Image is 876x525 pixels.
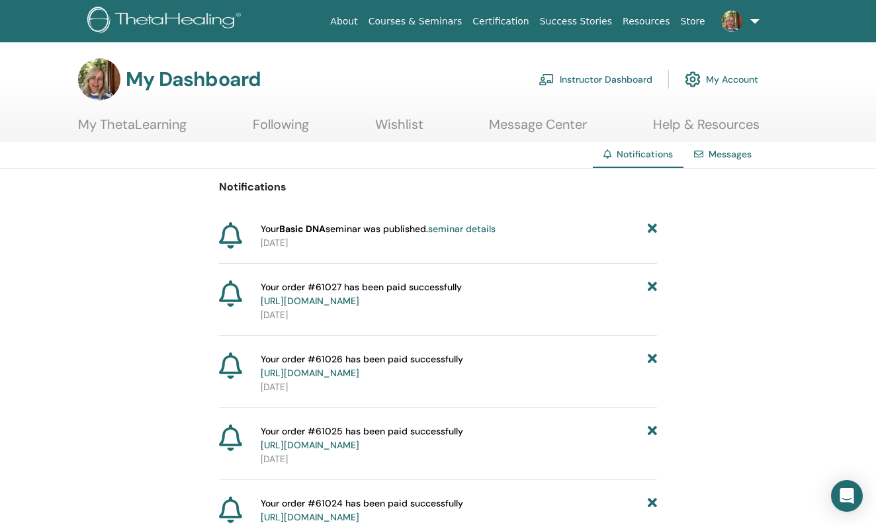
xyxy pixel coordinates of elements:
[831,480,863,512] div: Open Intercom Messenger
[539,65,652,94] a: Instructor Dashboard
[87,7,245,36] img: logo.png
[279,223,326,235] strong: Basic DNA
[709,148,752,160] a: Messages
[126,67,261,91] h3: My Dashboard
[261,222,496,236] span: Your seminar was published.
[617,148,673,160] span: Notifications
[375,116,423,142] a: Wishlist
[261,497,463,524] span: Your order #61024 has been paid successfully
[261,308,657,322] p: [DATE]
[539,73,554,85] img: chalkboard-teacher.svg
[489,116,587,142] a: Message Center
[219,179,657,195] p: Notifications
[261,367,359,379] a: [URL][DOMAIN_NAME]
[261,280,462,308] span: Your order #61027 has been paid successfully
[325,9,363,34] a: About
[78,58,120,101] img: default.jpg
[261,295,359,307] a: [URL][DOMAIN_NAME]
[261,236,657,250] p: [DATE]
[676,9,711,34] a: Store
[363,9,468,34] a: Courses & Seminars
[685,65,758,94] a: My Account
[535,9,617,34] a: Success Stories
[467,9,534,34] a: Certification
[261,424,463,452] span: Your order #61025 has been paid successfully
[721,11,742,32] img: default.jpg
[261,511,359,523] a: [URL][DOMAIN_NAME]
[78,116,187,142] a: My ThetaLearning
[253,116,309,142] a: Following
[428,223,496,235] a: seminar details
[261,380,657,394] p: [DATE]
[261,439,359,451] a: [URL][DOMAIN_NAME]
[261,452,657,466] p: [DATE]
[653,116,760,142] a: Help & Resources
[617,9,676,34] a: Resources
[261,352,463,380] span: Your order #61026 has been paid successfully
[685,68,701,91] img: cog.svg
